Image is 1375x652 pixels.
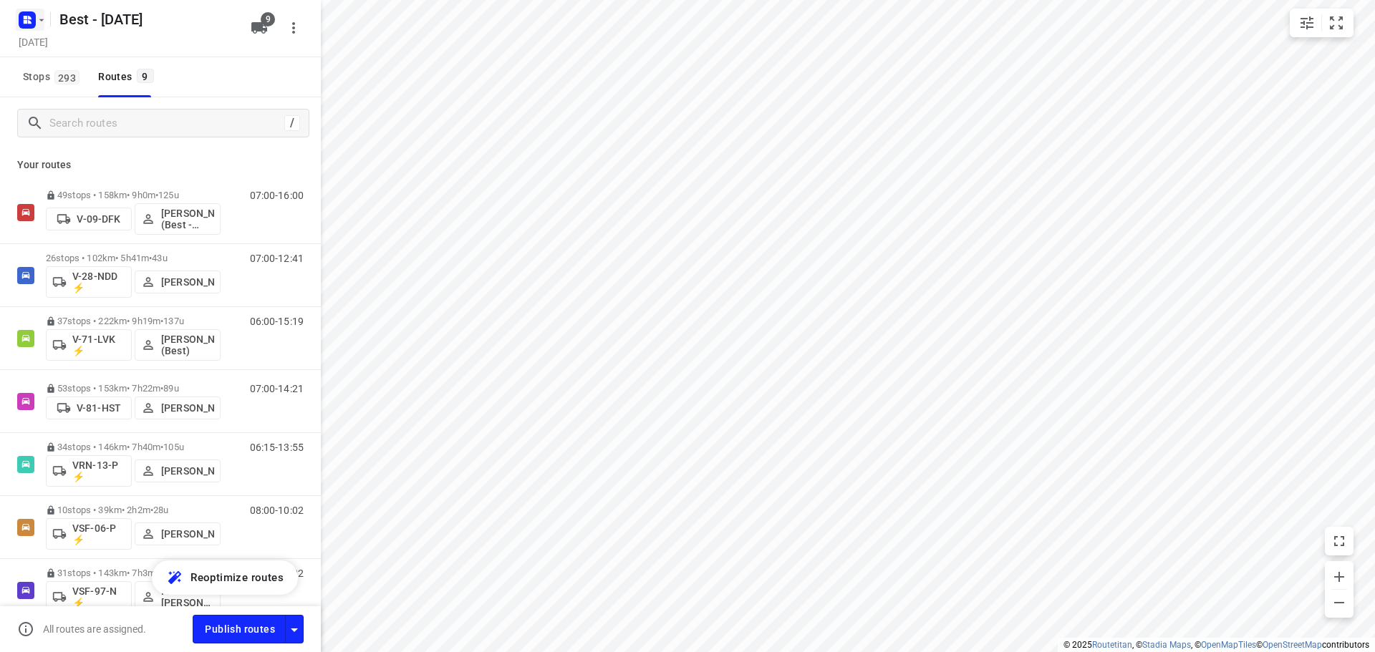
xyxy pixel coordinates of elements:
a: Routetitan [1092,640,1132,650]
li: © 2025 , © , © © contributors [1063,640,1369,650]
div: small contained button group [1290,9,1354,37]
button: V-28-NDD ⚡ [46,266,132,298]
span: 9 [261,12,275,26]
span: • [160,316,163,326]
span: 293 [54,70,79,84]
h5: Best - [DATE] [54,8,239,31]
input: Search routes [49,112,284,135]
span: • [155,190,158,200]
p: V-28-NDD ⚡ [72,271,125,293]
h5: [DATE] [13,34,54,50]
p: All routes are assigned. [43,623,146,635]
div: / [284,115,300,131]
div: Routes [98,68,158,86]
span: • [160,442,163,452]
p: 07:00-14:21 [250,383,304,394]
button: [PERSON_NAME] (Best - ZZP) [135,203,221,235]
button: Fit zoom [1322,9,1351,37]
a: OpenStreetMap [1263,640,1322,650]
p: 31 stops • 143km • 7h3m [46,568,221,578]
p: [PERSON_NAME] (Best - ZZP) [161,208,214,230]
a: Stadia Maps [1142,640,1191,650]
button: 9 [245,14,274,42]
button: V-81-HST [46,396,132,419]
p: 34 stops • 146km • 7h40m [46,442,221,452]
button: Map settings [1293,9,1321,37]
p: 37 stops • 222km • 9h19m [46,316,221,326]
span: 105u [163,442,184,452]
p: 10 stops • 39km • 2h2m [46,505,221,515]
p: V-09-DFK [77,213,120,225]
p: Floor van [PERSON_NAME] (Best) [161,585,214,608]
p: [PERSON_NAME] [161,528,214,540]
span: 125u [158,190,179,200]
p: [PERSON_NAME] [161,402,214,414]
button: VSF-06-P ⚡ [46,518,132,550]
span: 89u [163,383,178,394]
span: 43u [152,253,167,263]
span: • [149,253,152,263]
button: [PERSON_NAME] [135,459,221,482]
button: VRN-13-P ⚡ [46,455,132,487]
span: Publish routes [205,621,275,638]
p: [PERSON_NAME] [161,465,214,477]
span: Reoptimize routes [190,568,284,587]
span: 9 [137,69,154,83]
button: More [279,14,308,42]
button: V-09-DFK [46,208,132,230]
button: Reoptimize routes [152,560,298,595]
div: Driver app settings [286,620,303,638]
button: Floor van [PERSON_NAME] (Best) [135,581,221,613]
p: V-81-HST [77,402,121,414]
p: 06:00-15:19 [250,316,304,327]
button: Publish routes [193,615,286,643]
span: • [150,505,153,515]
button: [PERSON_NAME] [135,522,221,545]
p: 26 stops • 102km • 5h41m [46,253,221,263]
p: Your routes [17,157,304,172]
span: • [160,383,163,394]
button: [PERSON_NAME] [135,271,221,293]
button: [PERSON_NAME] (Best) [135,329,221,361]
a: OpenMapTiles [1201,640,1256,650]
button: V-71-LVK ⚡ [46,329,132,361]
p: 07:00-12:41 [250,253,304,264]
p: VRN-13-P ⚡ [72,459,125,482]
p: [PERSON_NAME] (Best) [161,334,214,356]
p: VSF-06-P ⚡ [72,522,125,545]
p: 53 stops • 153km • 7h22m [46,383,221,394]
p: 07:00-16:00 [250,190,304,201]
span: Stops [23,68,84,86]
p: VSF-97-N ⚡ [72,585,125,608]
p: 49 stops • 158km • 9h0m [46,190,221,200]
p: V-71-LVK ⚡ [72,334,125,356]
p: 06:15-13:55 [250,442,304,453]
p: [PERSON_NAME] [161,276,214,288]
button: VSF-97-N ⚡ [46,581,132,613]
p: 08:00-10:02 [250,505,304,516]
button: [PERSON_NAME] [135,396,221,419]
span: 137u [163,316,184,326]
span: 28u [153,505,168,515]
